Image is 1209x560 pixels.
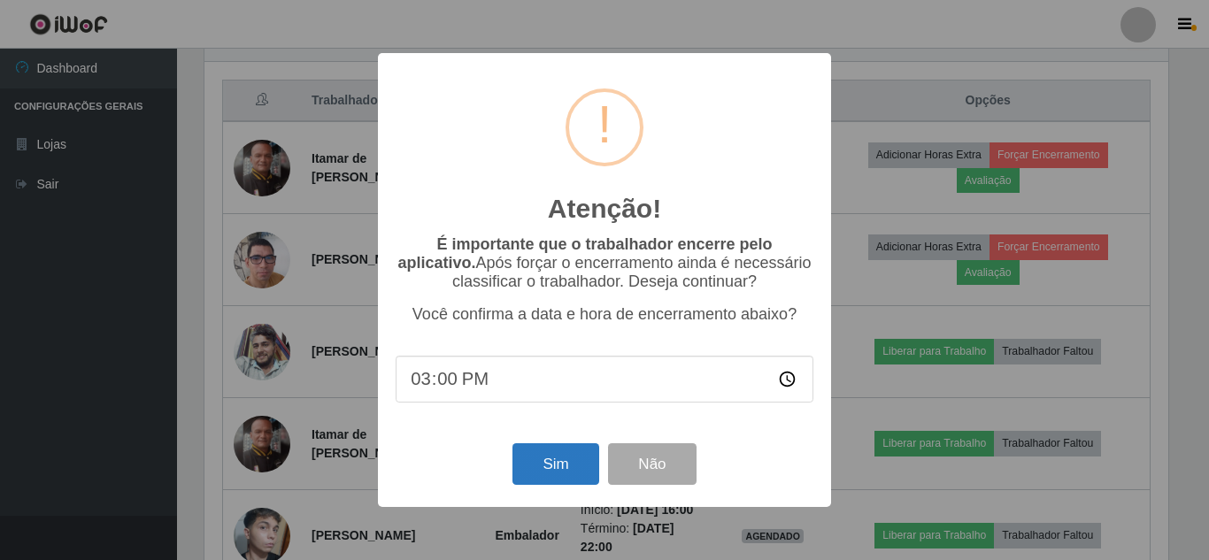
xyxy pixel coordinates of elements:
h2: Atenção! [548,193,661,225]
button: Não [608,443,696,485]
p: Você confirma a data e hora de encerramento abaixo? [396,305,813,324]
p: Após forçar o encerramento ainda é necessário classificar o trabalhador. Deseja continuar? [396,235,813,291]
b: É importante que o trabalhador encerre pelo aplicativo. [397,235,772,272]
button: Sim [512,443,598,485]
